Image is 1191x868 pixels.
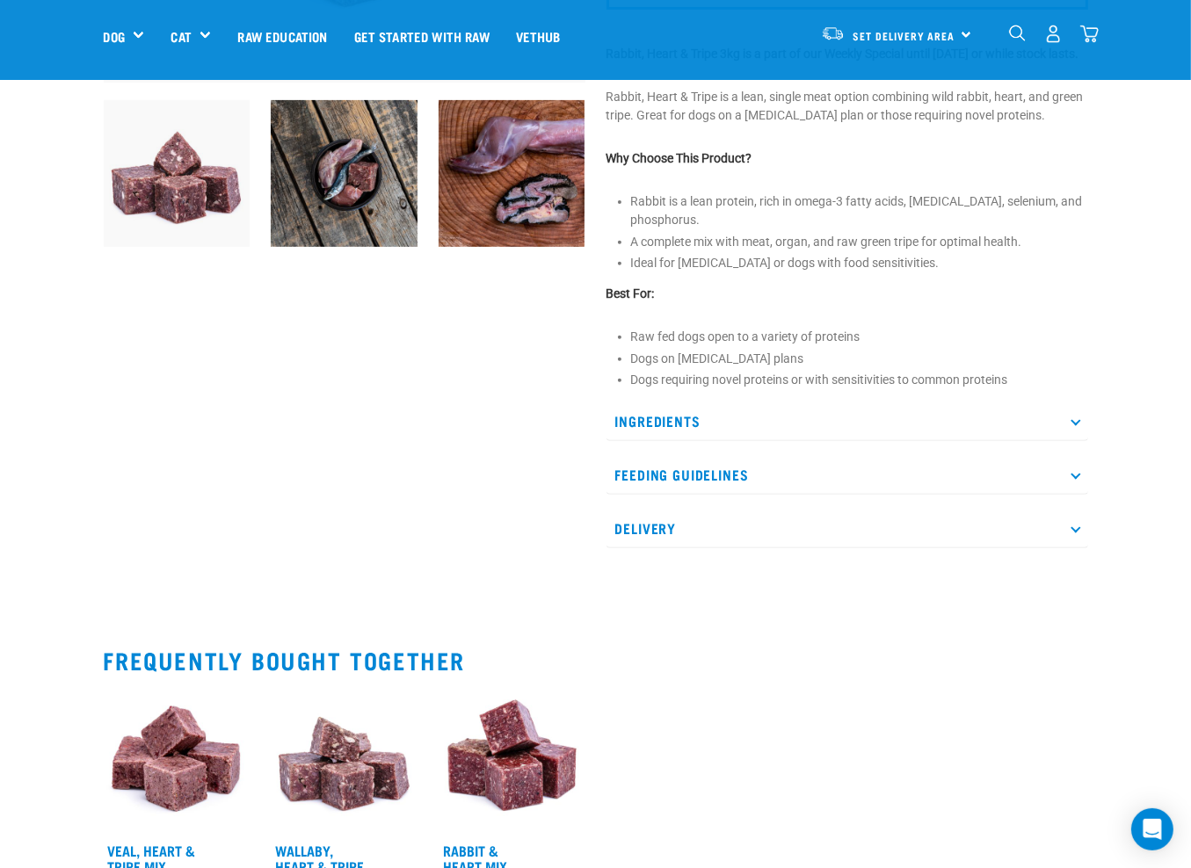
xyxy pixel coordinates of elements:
[439,688,585,835] img: 1087 Rabbit Heart Cubes 01
[224,1,340,71] a: Raw Education
[821,25,845,41] img: van-moving.png
[606,151,752,165] strong: Why Choose This Product?
[631,254,1088,272] li: Ideal for [MEDICAL_DATA] or dogs with food sensitivities.
[1044,25,1063,43] img: user.png
[606,455,1088,495] p: Feeding Guidelines
[631,233,1088,251] li: A complete mix with meat, organ, and raw green tripe for optimal health.
[1080,25,1099,43] img: home-icon@2x.png
[104,26,125,47] a: Dog
[439,100,585,247] img: Display Of Rabbit Meat And Rabbit tripe
[271,100,418,247] img: Pilchard Rabbit Leg Veal Fillet WMX
[341,1,503,71] a: Get started with Raw
[503,1,574,71] a: Vethub
[271,688,418,835] img: 1174 Wallaby Heart Tripe Mix 01
[104,688,251,835] img: Cubes
[606,88,1088,125] p: Rabbit, Heart & Tripe is a lean, single meat option combining wild rabbit, heart, and green tripe...
[1009,25,1026,41] img: home-icon-1@2x.png
[606,286,655,300] strong: Best For:
[631,192,1088,229] li: Rabbit is a lean protein, rich in omega-3 fatty acids, [MEDICAL_DATA], selenium, and phosphorus.
[631,328,1088,346] li: Raw fed dogs open to a variety of proteins
[104,100,251,247] img: 1175 Rabbit Heart Tripe Mix 01
[1131,808,1173,850] div: Open Intercom Messenger
[606,401,1088,441] p: Ingredients
[171,26,191,47] a: Cat
[631,350,1088,368] li: Dogs on [MEDICAL_DATA] plans
[853,33,955,39] span: Set Delivery Area
[606,509,1088,548] p: Delivery
[631,371,1088,389] li: Dogs requiring novel proteins or with sensitivities to common proteins
[104,647,1088,674] h2: Frequently bought together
